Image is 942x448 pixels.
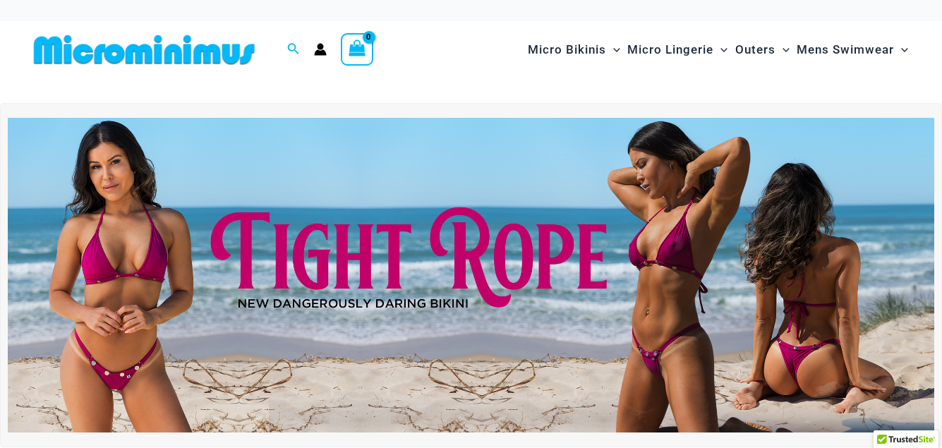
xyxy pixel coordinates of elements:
[606,32,620,68] span: Menu Toggle
[732,28,793,71] a: OutersMenu ToggleMenu Toggle
[528,32,606,68] span: Micro Bikinis
[522,26,914,73] nav: Site Navigation
[28,34,260,66] img: MM SHOP LOGO FLAT
[341,33,373,66] a: View Shopping Cart, empty
[713,32,727,68] span: Menu Toggle
[627,32,713,68] span: Micro Lingerie
[624,28,731,71] a: Micro LingerieMenu ToggleMenu Toggle
[797,32,894,68] span: Mens Swimwear
[735,32,775,68] span: Outers
[894,32,908,68] span: Menu Toggle
[8,118,934,432] img: Tight Rope Pink Bikini
[524,28,624,71] a: Micro BikinisMenu ToggleMenu Toggle
[287,41,300,59] a: Search icon link
[793,28,912,71] a: Mens SwimwearMenu ToggleMenu Toggle
[314,43,327,56] a: Account icon link
[775,32,790,68] span: Menu Toggle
